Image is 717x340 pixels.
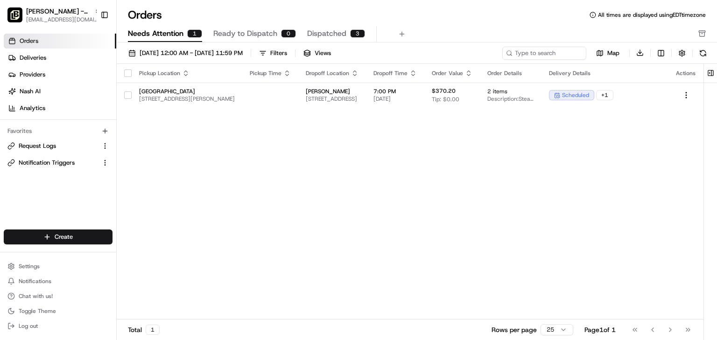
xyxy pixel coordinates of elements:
[26,16,101,23] button: [EMAIL_ADDRESS][DOMAIN_NAME]
[79,209,86,216] div: 💻
[7,142,98,150] a: Request Logs
[124,47,247,60] button: [DATE] 12:00 AM - [DATE] 11:59 PM
[6,204,75,221] a: 📗Knowledge Base
[19,170,26,177] img: 1736555255976-a54dd68f-1ca7-489b-9aae-adbdc363a1c4
[315,49,331,57] span: Views
[492,325,537,334] p: Rows per page
[19,159,75,167] span: Notification Triggers
[83,144,102,152] span: [DATE]
[145,119,170,130] button: See all
[4,34,116,49] a: Orders
[596,90,613,100] div: + 1
[432,96,459,103] span: Tip: $0.00
[607,49,619,57] span: Map
[306,88,358,95] span: [PERSON_NAME]
[24,60,154,69] input: Clear
[140,49,243,57] span: [DATE] 12:00 AM - [DATE] 11:59 PM
[19,307,56,315] span: Toggle Theme
[128,28,183,39] span: Needs Attention
[4,67,116,82] a: Providers
[9,9,28,28] img: Nash
[4,50,116,65] a: Deliveries
[19,263,40,270] span: Settings
[213,28,277,39] span: Ready to Dispatch
[42,98,128,105] div: We're available if you need us!
[4,139,112,153] button: Request Logs
[187,29,202,38] div: 1
[19,142,56,150] span: Request Logs
[584,325,616,334] div: Page 1 of 1
[270,49,287,57] div: Filters
[19,322,38,330] span: Log out
[562,91,589,99] span: scheduled
[9,160,24,175] img: Masood Aslam
[19,208,71,217] span: Knowledge Base
[26,7,91,16] button: [PERSON_NAME] - [GEOGRAPHIC_DATA]
[432,87,456,95] span: $370.20
[306,95,358,103] span: [STREET_ADDRESS]
[307,28,346,39] span: Dispatched
[159,91,170,103] button: Start new chat
[4,101,116,116] a: Analytics
[77,169,81,177] span: •
[350,29,365,38] div: 3
[9,135,24,150] img: Brittany Newman
[20,54,46,62] span: Deliveries
[146,325,160,335] div: 1
[83,169,102,177] span: [DATE]
[9,37,170,52] p: Welcome 👋
[4,229,112,244] button: Create
[55,233,73,241] span: Create
[88,208,150,217] span: API Documentation
[19,145,26,152] img: 1736555255976-a54dd68f-1ca7-489b-9aae-adbdc363a1c4
[373,95,417,103] span: [DATE]
[9,121,60,128] div: Past conversations
[4,155,112,170] button: Notification Triggers
[4,4,97,26] button: Pei Wei - Uptown[PERSON_NAME] - [GEOGRAPHIC_DATA][EMAIL_ADDRESS][DOMAIN_NAME]
[75,204,154,221] a: 💻API Documentation
[4,319,112,333] button: Log out
[7,7,22,22] img: Pei Wei - Uptown
[20,104,45,112] span: Analytics
[590,48,626,59] button: Map
[9,209,17,216] div: 📗
[7,159,98,167] a: Notification Triggers
[487,95,534,103] span: Description: Steak Entree(3) - $59.0 Chicken Entree(3) - $49.0
[306,69,358,77] div: Dropoff Location
[77,144,81,152] span: •
[696,47,710,60] button: Refresh
[66,230,113,238] a: Powered byPylon
[29,144,76,152] span: [PERSON_NAME]
[20,87,41,96] span: Nash AI
[373,69,417,77] div: Dropoff Time
[20,37,38,45] span: Orders
[676,69,696,77] div: Actions
[42,89,153,98] div: Start new chat
[549,69,661,77] div: Delivery Details
[4,84,116,99] a: Nash AI
[20,70,45,79] span: Providers
[139,95,235,103] span: [STREET_ADDRESS][PERSON_NAME]
[4,290,112,303] button: Chat with us!
[4,124,112,139] div: Favorites
[19,278,51,285] span: Notifications
[9,89,26,105] img: 1736555255976-a54dd68f-1ca7-489b-9aae-adbdc363a1c4
[19,292,53,300] span: Chat with us!
[128,7,162,22] h1: Orders
[139,69,235,77] div: Pickup Location
[502,47,586,60] input: Type to search
[139,88,235,95] span: [GEOGRAPHIC_DATA]
[299,47,335,60] button: Views
[20,89,36,105] img: 4920774857489_3d7f54699973ba98c624_72.jpg
[4,275,112,288] button: Notifications
[598,11,706,19] span: All times are displayed using EDT timezone
[29,169,76,177] span: [PERSON_NAME]
[255,47,291,60] button: Filters
[128,325,160,335] div: Total
[4,260,112,273] button: Settings
[93,231,113,238] span: Pylon
[373,88,417,95] span: 7:00 PM
[487,69,534,77] div: Order Details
